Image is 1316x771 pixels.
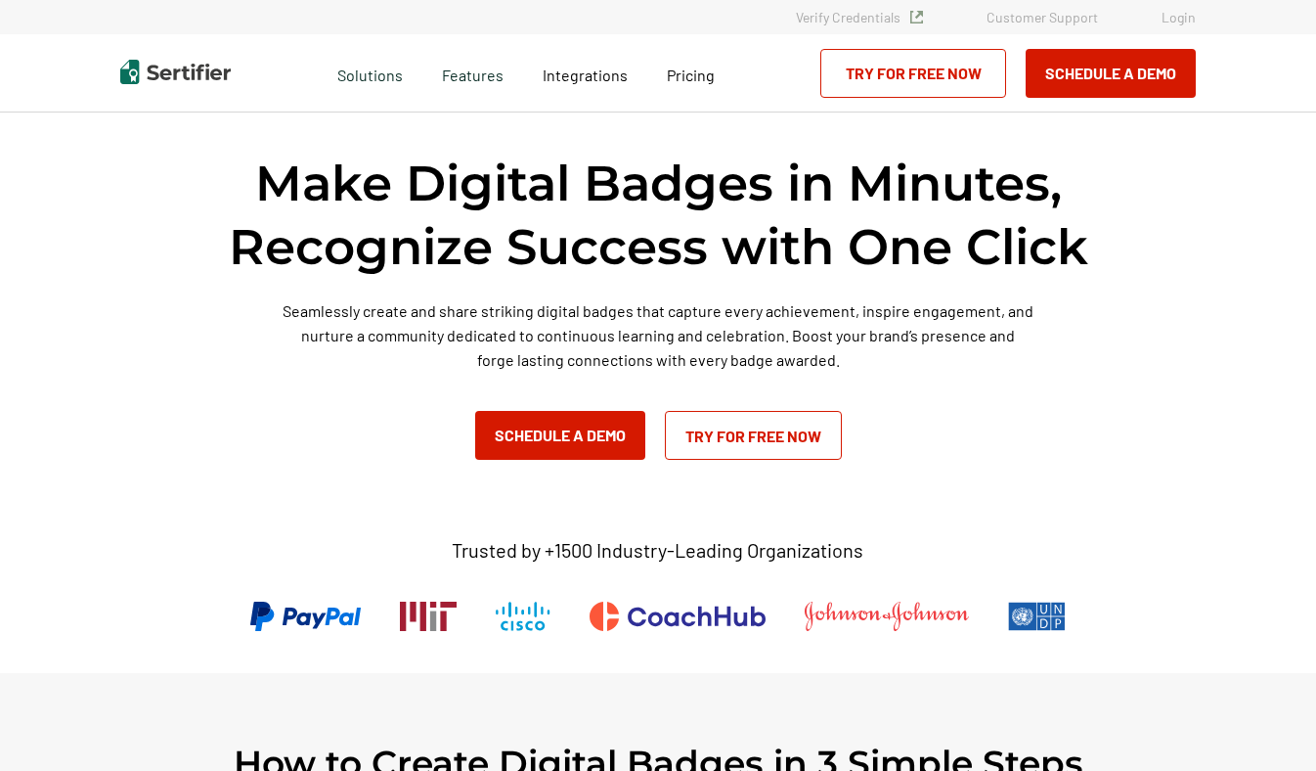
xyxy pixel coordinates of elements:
img: Cisco [496,602,550,631]
a: Pricing [667,61,715,85]
p: Seamlessly create and share striking digital badges that capture every achievement, inspire engag... [282,298,1034,372]
img: Johnson & Johnson [805,602,969,631]
img: Massachusetts Institute of Technology [400,602,457,631]
img: UNDP [1008,602,1066,631]
a: Integrations [543,61,628,85]
img: PayPal [250,602,361,631]
span: Solutions [337,61,403,85]
img: CoachHub [590,602,766,631]
a: Try for Free Now [665,411,842,460]
h1: Make Digital Badges in Minutes, Recognize Success with One Click [120,152,1196,279]
span: Integrations [543,66,628,84]
span: Features [442,61,504,85]
span: Pricing [667,66,715,84]
a: Login [1162,9,1196,25]
a: Customer Support [987,9,1098,25]
img: Verified [910,11,923,23]
a: Verify Credentials [796,9,923,25]
img: Sertifier | Digital Credentialing Platform [120,60,231,84]
a: Try for Free Now [820,49,1006,98]
p: Trusted by +1500 Industry-Leading Organizations [452,538,863,563]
